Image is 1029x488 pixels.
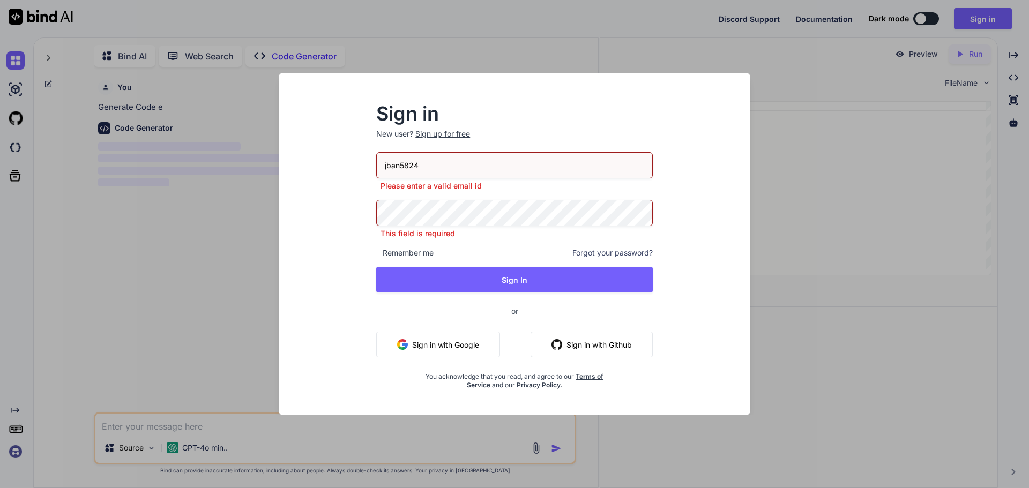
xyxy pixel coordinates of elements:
button: Sign in with Google [376,332,500,357]
a: Privacy Policy. [517,381,563,389]
span: or [468,298,561,324]
span: Forgot your password? [572,247,653,258]
input: Login or Email [376,152,653,178]
p: Please enter a valid email id [376,181,653,191]
p: This field is required [376,228,653,239]
img: github [551,339,562,350]
p: New user? [376,129,653,152]
a: Terms of Service [467,372,604,389]
div: Sign up for free [415,129,470,139]
div: You acknowledge that you read, and agree to our and our [422,366,607,389]
button: Sign In [376,267,653,292]
button: Sign in with Github [531,332,653,357]
img: google [397,339,408,350]
h2: Sign in [376,105,653,122]
span: Remember me [376,247,434,258]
